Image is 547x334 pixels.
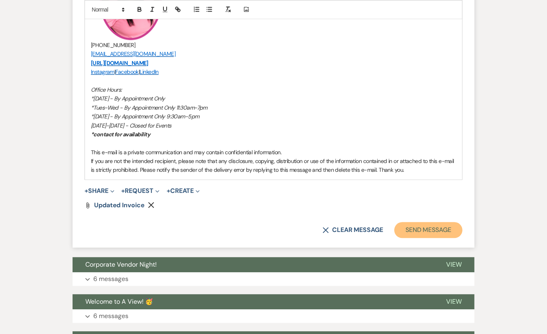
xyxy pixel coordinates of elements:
em: Office Hours: [91,86,122,93]
span: View [446,297,462,306]
button: Corporate Vendor Night! [73,257,433,272]
span: This e-mail is a private communication and may contain confidential information. [91,149,281,156]
span: [PHONE_NUMBER] [91,41,135,49]
button: Clear message [323,227,383,233]
p: 6 messages [93,274,128,284]
span: + [85,188,88,194]
em: *Tues-Wed - By Appointment Only 11:30am-7pm [91,104,207,111]
span: | [139,68,140,75]
button: Create [167,188,200,194]
a: LinkedIn [140,68,159,75]
span: View [446,260,462,269]
span: + [167,188,170,194]
a: Facebook [115,68,139,75]
button: View [433,257,474,272]
span: + [122,188,125,194]
em: [DATE]-[DATE] - Closed for Events [91,122,171,129]
em: *contact for availability [91,131,150,138]
span: Welcome to A View! 🥳 [85,297,153,306]
em: *[DATE] - By Appointment Only [91,95,165,102]
em: *[DATE] - By Appointment Only 9:30am-5pm [91,113,199,120]
a: Updated invoice [94,202,145,208]
button: Welcome to A View! 🥳 [73,294,433,309]
span: If you are not the intended recipient, please note that any disclosure, copying, distribution or ... [91,157,455,173]
a: [EMAIL_ADDRESS][DOMAIN_NAME] [91,50,175,57]
span: Updated invoice [94,201,145,209]
button: View [433,294,474,309]
button: Request [122,188,159,194]
span: Corporate Vendor Night! [85,260,157,269]
button: 6 messages [73,309,474,323]
span: | [114,68,115,75]
a: [URL][DOMAIN_NAME] [91,59,148,67]
button: Share [85,188,114,194]
button: 6 messages [73,272,474,286]
a: Instagram [91,68,114,75]
p: 6 messages [93,311,128,321]
button: Send Message [394,222,462,238]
